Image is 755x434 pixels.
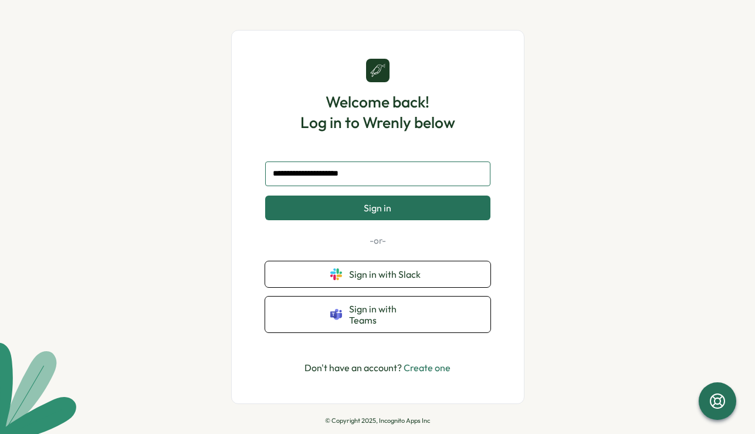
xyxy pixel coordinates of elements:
span: Sign in with Teams [349,304,425,325]
p: Don't have an account? [304,361,451,375]
span: Sign in with Slack [349,269,425,280]
button: Sign in with Slack [265,261,490,287]
p: © Copyright 2025, Incognito Apps Inc [325,417,430,425]
a: Create one [404,362,451,374]
button: Sign in [265,196,490,220]
button: Sign in with Teams [265,297,490,332]
p: -or- [265,234,490,247]
h1: Welcome back! Log in to Wrenly below [300,92,455,133]
span: Sign in [364,203,391,213]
